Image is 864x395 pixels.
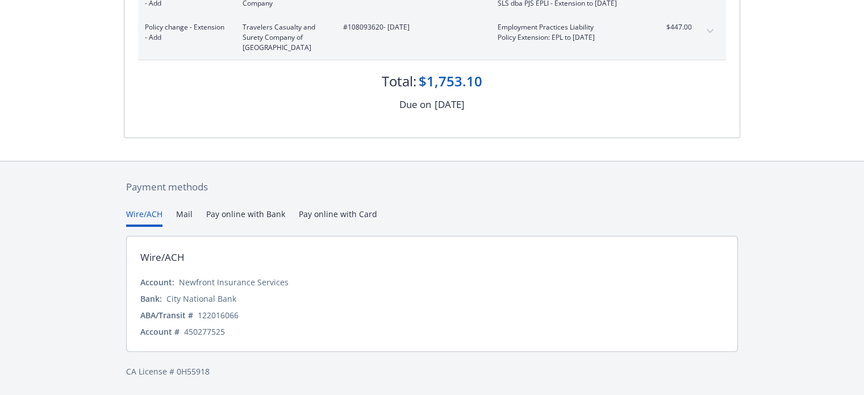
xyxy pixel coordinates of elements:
div: City National Bank [166,293,236,305]
span: Policy Extension: EPL to [DATE] [498,32,631,43]
div: Bank: [140,293,162,305]
div: $1,753.10 [419,72,482,91]
div: Due on [399,97,431,112]
span: $447.00 [649,22,692,32]
div: Total: [382,72,416,91]
span: #108093620 - [DATE] [343,22,479,32]
div: Account: [140,276,174,288]
span: Employment Practices LiabilityPolicy Extension: EPL to [DATE] [498,22,631,43]
span: Policy change - Extension - Add [145,22,224,43]
div: Policy change - Extension - AddTravelers Casualty and Surety Company of [GEOGRAPHIC_DATA]#1080936... [138,15,726,60]
button: expand content [701,22,719,40]
div: CA License # 0H55918 [126,365,738,377]
button: Mail [176,208,193,227]
div: 450277525 [184,326,225,338]
div: [DATE] [435,97,465,112]
div: Newfront Insurance Services [179,276,289,288]
div: Payment methods [126,180,738,194]
button: Pay online with Card [299,208,377,227]
span: Travelers Casualty and Surety Company of [GEOGRAPHIC_DATA] [243,22,325,53]
span: Employment Practices Liability [498,22,631,32]
div: Account # [140,326,180,338]
div: Wire/ACH [140,250,185,265]
button: Wire/ACH [126,208,162,227]
div: ABA/Transit # [140,309,193,321]
button: Pay online with Bank [206,208,285,227]
div: 122016066 [198,309,239,321]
